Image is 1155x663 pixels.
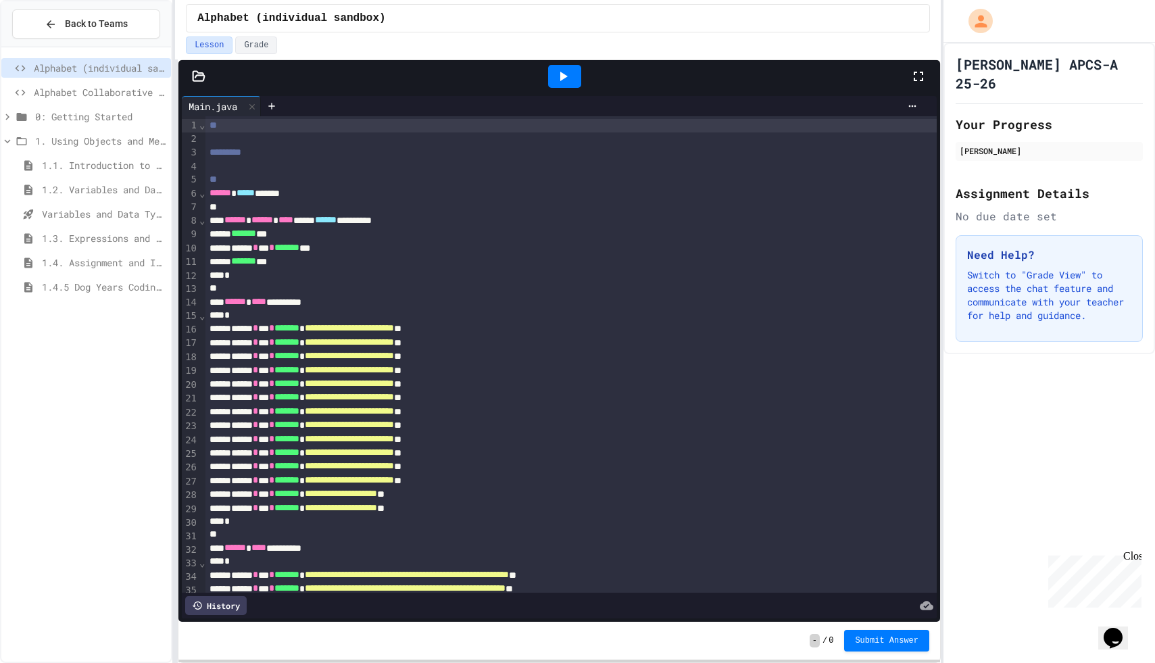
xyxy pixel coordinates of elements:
span: Alphabet (individual sandbox) [197,10,385,26]
span: 1.3. Expressions and Output [New] [42,231,166,245]
div: 6 [182,187,199,201]
span: Submit Answer [855,635,918,646]
span: Fold line [199,215,205,226]
div: My Account [954,5,996,36]
div: [PERSON_NAME] [960,145,1139,157]
iframe: chat widget [1043,550,1141,608]
div: 15 [182,310,199,323]
div: Chat with us now!Close [5,5,93,86]
div: 27 [182,475,199,489]
iframe: chat widget [1098,609,1141,649]
div: 31 [182,530,199,543]
div: 9 [182,228,199,241]
div: 35 [182,584,199,597]
h2: Assignment Details [956,184,1143,203]
span: Alphabet (individual sandbox) [34,61,166,75]
div: 33 [182,557,199,570]
button: Back to Teams [12,9,160,39]
h3: Need Help? [967,247,1131,263]
div: 12 [182,270,199,283]
span: 1. Using Objects and Methods [35,134,166,148]
span: Fold line [199,120,205,130]
span: Fold line [199,558,205,568]
h1: [PERSON_NAME] APCS-A 25-26 [956,55,1143,93]
div: 10 [182,242,199,255]
div: 34 [182,570,199,584]
span: 0 [829,635,833,646]
div: 23 [182,420,199,433]
div: No due date set [956,208,1143,224]
span: Fold line [199,188,205,199]
span: - [810,634,820,647]
button: Submit Answer [844,630,929,652]
div: 26 [182,461,199,474]
div: 8 [182,214,199,228]
div: 4 [182,160,199,174]
div: 19 [182,364,199,378]
div: 22 [182,406,199,420]
div: Main.java [182,99,244,114]
div: 7 [182,201,199,214]
div: 5 [182,173,199,187]
span: 1.1. Introduction to Algorithms, Programming, and Compilers [42,158,166,172]
p: Switch to "Grade View" to access the chat feature and communicate with your teacher for help and ... [967,268,1131,322]
div: 18 [182,351,199,364]
div: 29 [182,503,199,516]
div: 1 [182,119,199,132]
button: Lesson [186,36,232,54]
div: 2 [182,132,199,146]
h2: Your Progress [956,115,1143,134]
div: 21 [182,392,199,406]
div: 28 [182,489,199,502]
span: 1.4. Assignment and Input [42,255,166,270]
div: Main.java [182,96,261,116]
div: 32 [182,543,199,557]
div: 17 [182,337,199,350]
div: 30 [182,516,199,530]
div: 25 [182,447,199,461]
div: 14 [182,296,199,310]
div: 11 [182,255,199,269]
span: Variables and Data Types - Quiz [42,207,166,221]
span: Back to Teams [65,17,128,31]
div: 3 [182,146,199,159]
span: 1.4.5 Dog Years Coding Challenge [42,280,166,294]
button: Grade [235,36,277,54]
div: 20 [182,378,199,392]
div: History [185,596,247,615]
span: 0: Getting Started [35,109,166,124]
span: Alphabet Collaborative Lab [34,85,166,99]
span: / [822,635,827,646]
div: 16 [182,323,199,337]
span: 1.2. Variables and Data Types [42,182,166,197]
div: 24 [182,434,199,447]
span: Fold line [199,310,205,321]
div: 13 [182,283,199,296]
